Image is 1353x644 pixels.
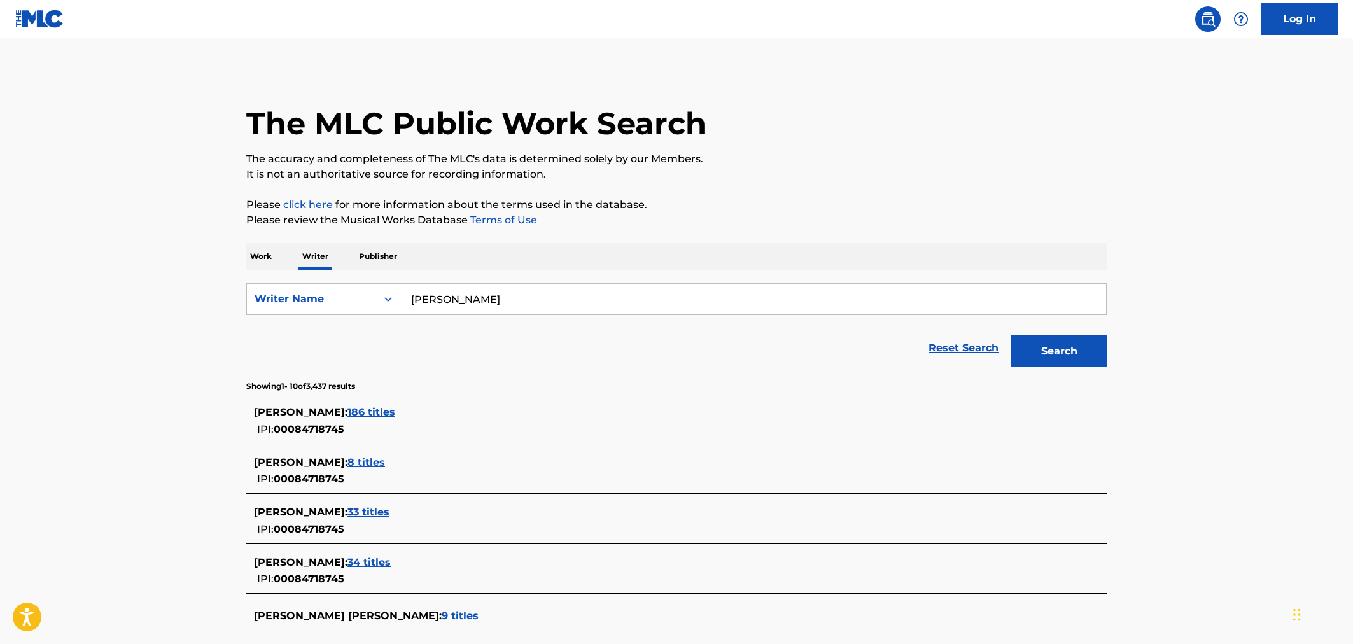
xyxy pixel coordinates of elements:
[246,104,706,143] h1: The MLC Public Work Search
[1011,335,1107,367] button: Search
[1293,596,1301,634] div: Drag
[274,473,344,485] span: 00084718745
[15,10,64,28] img: MLC Logo
[274,573,344,585] span: 00084718745
[246,283,1107,374] form: Search Form
[283,199,333,211] a: click here
[1200,11,1216,27] img: search
[298,243,332,270] p: Writer
[257,473,274,485] span: IPI:
[257,523,274,535] span: IPI:
[255,291,369,307] div: Writer Name
[246,197,1107,213] p: Please for more information about the terms used in the database.
[257,573,274,585] span: IPI:
[1195,6,1221,32] a: Public Search
[1228,6,1254,32] div: Help
[246,381,355,392] p: Showing 1 - 10 of 3,437 results
[254,610,442,622] span: [PERSON_NAME] [PERSON_NAME] :
[442,610,479,622] span: 9 titles
[274,523,344,535] span: 00084718745
[246,213,1107,228] p: Please review the Musical Works Database
[1289,583,1353,644] iframe: Chat Widget
[1261,3,1338,35] a: Log In
[274,423,344,435] span: 00084718745
[347,556,391,568] span: 34 titles
[355,243,401,270] p: Publisher
[347,506,389,518] span: 33 titles
[922,334,1005,362] a: Reset Search
[246,167,1107,182] p: It is not an authoritative source for recording information.
[246,243,276,270] p: Work
[254,456,347,468] span: [PERSON_NAME] :
[347,406,395,418] span: 186 titles
[468,214,537,226] a: Terms of Use
[254,406,347,418] span: [PERSON_NAME] :
[254,556,347,568] span: [PERSON_NAME] :
[347,456,385,468] span: 8 titles
[1233,11,1249,27] img: help
[246,151,1107,167] p: The accuracy and completeness of The MLC's data is determined solely by our Members.
[257,423,274,435] span: IPI:
[254,506,347,518] span: [PERSON_NAME] :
